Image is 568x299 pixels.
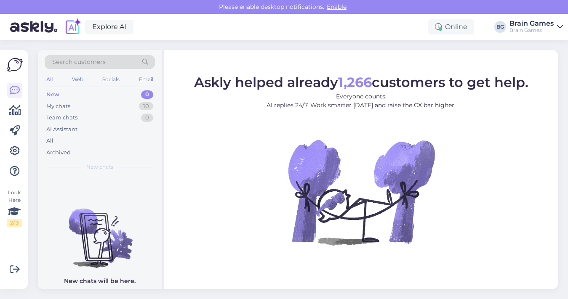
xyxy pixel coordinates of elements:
[64,18,82,36] img: explore-ai
[141,114,153,122] div: 0
[46,102,70,111] div: My chats
[285,116,437,267] img: No Chat active
[85,20,133,34] a: Explore AI
[509,20,554,27] div: Brain Games
[194,92,528,109] p: Everyone counts. AI replies 24/7. Work smarter [DATE] and raise the CX bar higher.
[46,137,53,145] div: All
[428,19,474,34] div: Online
[7,219,22,227] div: 2 / 3
[194,74,528,90] span: Askly helped already customers to get help.
[101,74,121,85] div: Socials
[509,20,563,34] a: Brain GamesBrain Games
[137,74,155,85] div: Email
[46,125,77,134] div: AI Assistant
[52,58,106,66] span: Search customers
[7,189,22,227] div: Look Here
[46,114,77,122] div: Team chats
[324,3,349,11] span: Enable
[509,27,554,34] div: Brain Games
[70,74,85,85] div: Web
[139,102,153,111] div: 10
[338,74,372,90] b: 1,266
[64,277,136,286] p: New chats will be here.
[46,148,71,157] div: Archived
[7,57,23,73] img: Askly Logo
[86,163,113,171] span: New chats
[46,90,59,99] div: New
[494,21,506,33] div: BG
[38,193,162,269] img: No chats
[45,74,54,85] div: All
[141,90,153,99] div: 0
